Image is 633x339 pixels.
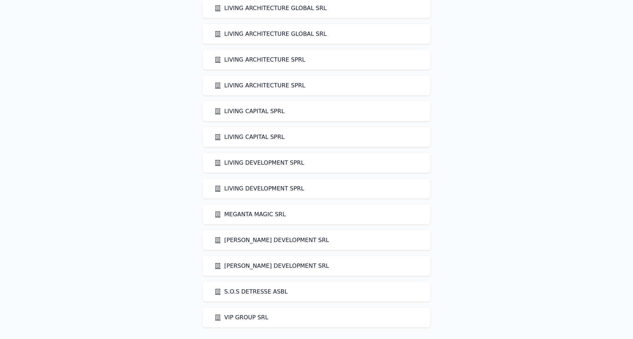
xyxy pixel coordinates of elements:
[214,262,329,270] a: [PERSON_NAME] DEVELOPMENT SRL
[214,55,305,64] a: LIVING ARCHITECTURE SPRL
[214,184,304,193] a: LIVING DEVELOPMENT SPRL
[214,236,329,244] a: [PERSON_NAME] DEVELOPMENT SRL
[214,133,285,141] a: LIVING CAPITAL SPRL
[214,210,286,219] a: MEGANTA MAGIC SRL
[214,30,327,38] a: LIVING ARCHITECTURE GLOBAL SRL
[214,159,304,167] a: LIVING DEVELOPMENT SPRL
[214,313,268,322] a: VIP GROUP SRL
[214,107,285,116] a: LIVING CAPITAL SPRL
[214,287,288,296] a: S.O.S DETRESSE ASBL
[214,4,327,13] a: LIVING ARCHITECTURE GLOBAL SRL
[214,81,305,90] a: LIVING ARCHITECTURE SPRL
